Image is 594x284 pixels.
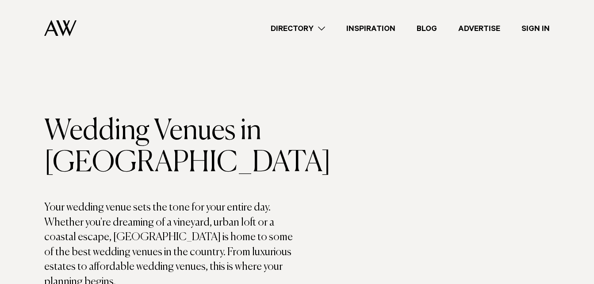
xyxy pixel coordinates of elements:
a: Inspiration [336,23,406,35]
a: Blog [406,23,448,35]
a: Directory [260,23,336,35]
img: Auckland Weddings Logo [44,20,77,36]
a: Advertise [448,23,511,35]
h1: Wedding Venues in [GEOGRAPHIC_DATA] [44,115,297,179]
a: Sign In [511,23,560,35]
